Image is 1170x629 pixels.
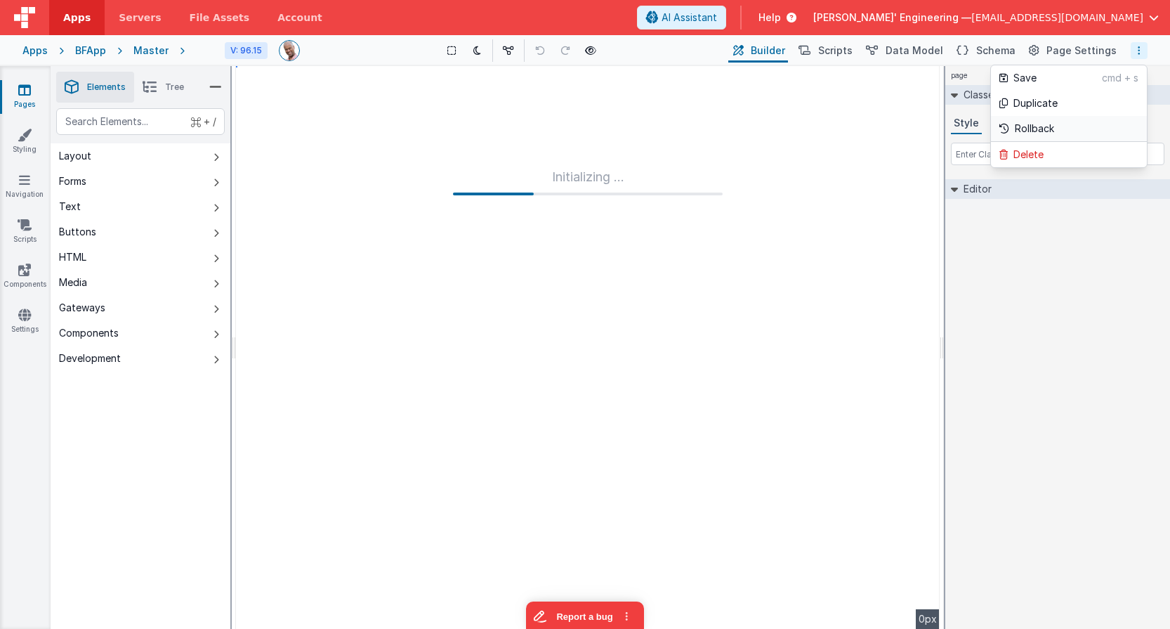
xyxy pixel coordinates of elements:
button: AI Assistant [637,6,726,30]
span: Help [758,11,781,25]
span: [EMAIL_ADDRESS][DOMAIN_NAME] [971,11,1143,25]
p: Duplicate [1013,96,1058,110]
p: Save [1013,71,1102,85]
p: Rollback [1015,122,1054,136]
p: cmd + s [1102,71,1138,85]
p: Delete [1013,148,1044,162]
span: File Assets [190,11,250,25]
div: Options [991,65,1147,167]
button: [PERSON_NAME]' Engineering — [EMAIL_ADDRESS][DOMAIN_NAME] [813,11,1159,25]
span: AI Assistant [662,11,717,25]
span: [PERSON_NAME]' Engineering — [813,11,971,25]
span: Apps [63,11,91,25]
span: Servers [119,11,161,25]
